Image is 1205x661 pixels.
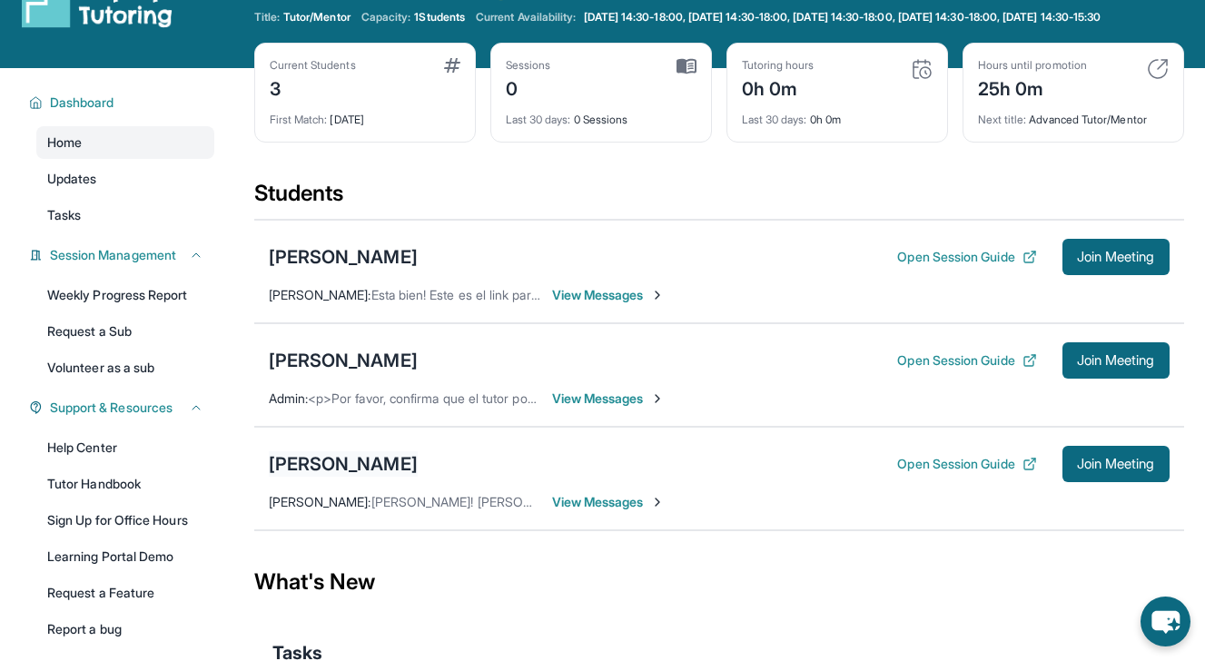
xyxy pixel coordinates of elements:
[580,10,1105,25] a: [DATE] 14:30-18:00, [DATE] 14:30-18:00, [DATE] 14:30-18:00, [DATE] 14:30-18:00, [DATE] 14:30-15:30
[269,451,418,477] div: [PERSON_NAME]
[254,542,1184,622] div: What's New
[897,351,1036,370] button: Open Session Guide
[36,126,214,159] a: Home
[254,179,1184,219] div: Students
[1062,342,1170,379] button: Join Meeting
[742,73,815,102] div: 0h 0m
[897,248,1036,266] button: Open Session Guide
[1062,239,1170,275] button: Join Meeting
[506,73,551,102] div: 0
[978,102,1169,127] div: Advanced Tutor/Mentor
[506,113,571,126] span: Last 30 days :
[36,577,214,609] a: Request a Feature
[742,113,807,126] span: Last 30 days :
[911,58,933,80] img: card
[1062,446,1170,482] button: Join Meeting
[978,113,1027,126] span: Next title :
[36,504,214,537] a: Sign Up for Office Hours
[1077,252,1155,262] span: Join Meeting
[50,399,173,417] span: Support & Resources
[978,73,1087,102] div: 25h 0m
[254,10,280,25] span: Title:
[269,348,418,373] div: [PERSON_NAME]
[444,58,460,73] img: card
[36,613,214,646] a: Report a bug
[43,399,203,417] button: Support & Resources
[506,102,696,127] div: 0 Sessions
[677,58,696,74] img: card
[978,58,1087,73] div: Hours until promotion
[36,468,214,500] a: Tutor Handbook
[742,58,815,73] div: Tutoring hours
[269,244,418,270] div: [PERSON_NAME]
[36,199,214,232] a: Tasks
[584,10,1101,25] span: [DATE] 14:30-18:00, [DATE] 14:30-18:00, [DATE] 14:30-18:00, [DATE] 14:30-18:00, [DATE] 14:30-15:30
[47,206,81,224] span: Tasks
[1077,459,1155,469] span: Join Meeting
[36,431,214,464] a: Help Center
[650,391,665,406] img: Chevron-Right
[371,287,783,302] span: Esta bien! Este es el link para unirse a la session [URL][DOMAIN_NAME]
[552,493,666,511] span: View Messages
[47,133,82,152] span: Home
[283,10,351,25] span: Tutor/Mentor
[270,113,328,126] span: First Match :
[742,102,933,127] div: 0h 0m
[1147,58,1169,80] img: card
[36,351,214,384] a: Volunteer as a sub
[270,102,460,127] div: [DATE]
[269,287,371,302] span: [PERSON_NAME] :
[43,94,203,112] button: Dashboard
[1141,597,1190,646] button: chat-button
[270,73,356,102] div: 3
[269,494,371,509] span: [PERSON_NAME] :
[476,10,576,25] span: Current Availability:
[50,246,176,264] span: Session Management
[269,390,308,406] span: Admin :
[506,58,551,73] div: Sessions
[36,315,214,348] a: Request a Sub
[50,94,114,112] span: Dashboard
[414,10,465,25] span: 1 Students
[650,288,665,302] img: Chevron-Right
[650,495,665,509] img: Chevron-Right
[1077,355,1155,366] span: Join Meeting
[361,10,411,25] span: Capacity:
[897,455,1036,473] button: Open Session Guide
[552,390,666,408] span: View Messages
[308,390,980,406] span: <p>Por favor, confirma que el tutor podrá asistir a tu primera hora de reunión asignada antes de ...
[552,286,666,304] span: View Messages
[270,58,356,73] div: Current Students
[36,540,214,573] a: Learning Portal Demo
[43,246,203,264] button: Session Management
[36,279,214,311] a: Weekly Progress Report
[47,170,97,188] span: Updates
[36,163,214,195] a: Updates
